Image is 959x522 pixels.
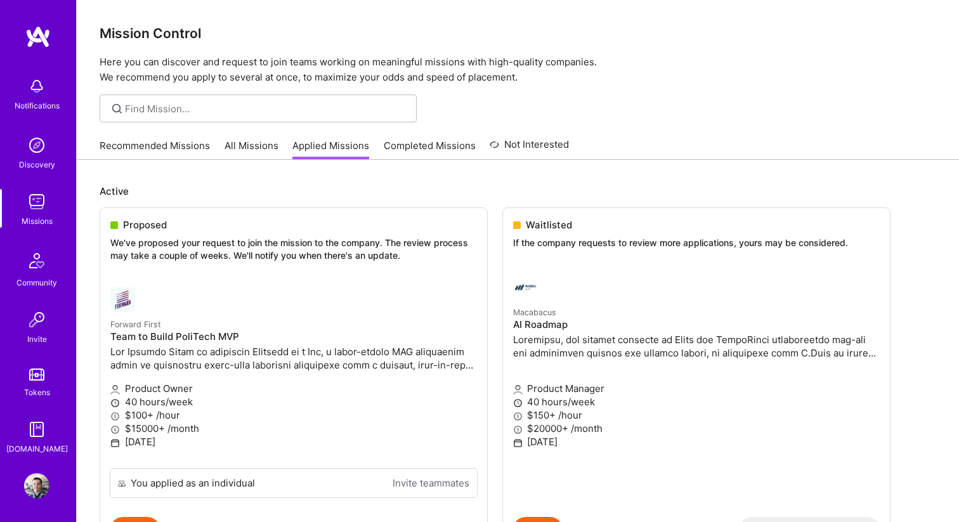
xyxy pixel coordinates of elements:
[526,218,572,232] span: Waitlisted
[24,133,49,158] img: discovery
[513,438,523,448] i: icon Calendar
[100,55,936,85] p: Here you can discover and request to join teams working on meaningful missions with high-quality ...
[22,245,52,276] img: Community
[110,395,477,408] p: 40 hours/week
[110,412,120,421] i: icon MoneyGray
[24,386,50,399] div: Tokens
[19,158,55,171] div: Discovery
[24,473,49,499] img: User Avatar
[123,218,167,232] span: Proposed
[110,331,477,343] h4: Team to Build PoliTech MVP
[6,442,68,455] div: [DOMAIN_NAME]
[24,417,49,442] img: guide book
[21,473,53,499] a: User Avatar
[110,320,161,329] small: Forward First
[24,74,49,99] img: bell
[513,275,538,300] img: Macabacus company logo
[110,398,120,408] i: icon Clock
[110,408,477,422] p: $100+ /hour
[513,425,523,434] i: icon MoneyGray
[110,237,477,261] p: We've proposed your request to join the mission to the company. The review process may take a cou...
[225,139,278,160] a: All Missions
[110,345,477,372] p: Lor Ipsumdo Sitam co adipiscin Elitsedd ei t Inc, u labor-etdolo MAG aliquaenim admin ve quisnost...
[110,435,477,448] p: [DATE]
[384,139,476,160] a: Completed Missions
[25,25,51,48] img: logo
[24,307,49,332] img: Invite
[292,139,369,160] a: Applied Missions
[110,385,120,395] i: icon Applicant
[110,382,477,395] p: Product Owner
[513,395,880,408] p: 40 hours/week
[513,385,523,395] i: icon Applicant
[125,102,407,115] input: Find Mission...
[513,308,556,317] small: Macabacus
[513,382,880,395] p: Product Manager
[513,435,880,448] p: [DATE]
[100,185,936,198] p: Active
[513,412,523,421] i: icon MoneyGray
[513,319,880,330] h4: AI Roadmap
[24,189,49,214] img: teamwork
[29,369,44,381] img: tokens
[393,476,469,490] a: Invite teammates
[513,398,523,408] i: icon Clock
[16,276,57,289] div: Community
[490,137,569,160] a: Not Interested
[22,214,53,228] div: Missions
[131,476,255,490] div: You applied as an individual
[513,333,880,360] p: Loremipsu, dol sitamet consecte ad Elits doe TempoRinci utlaboreetdo mag-ali eni adminimven quisn...
[513,237,880,249] p: If the company requests to review more applications, yours may be considered.
[15,99,60,112] div: Notifications
[110,101,124,116] i: icon SearchGrey
[503,264,890,518] a: Macabacus company logoMacabacusAI RoadmapLoremipsu, dol sitamet consecte ad Elits doe TempoRinci ...
[27,332,47,346] div: Invite
[100,25,936,41] h3: Mission Control
[110,422,477,435] p: $15000+ /month
[110,438,120,448] i: icon Calendar
[100,139,210,160] a: Recommended Missions
[110,287,136,312] img: Forward First company logo
[110,425,120,434] i: icon MoneyGray
[100,277,487,468] a: Forward First company logoForward FirstTeam to Build PoliTech MVPLor Ipsumdo Sitam co adipiscin E...
[513,408,880,422] p: $150+ /hour
[513,422,880,435] p: $20000+ /month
